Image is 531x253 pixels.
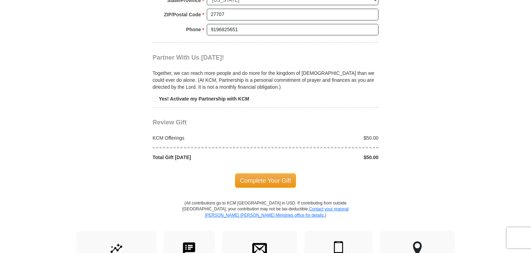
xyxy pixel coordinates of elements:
div: KCM Offerings [149,134,266,141]
span: Review Gift [153,119,187,126]
strong: Yes! Activate my Partnership with KCM [159,96,249,102]
strong: Phone [186,25,201,34]
span: Complete Your Gift [235,173,296,188]
div: $50.00 [265,134,382,141]
a: Contact your regional [PERSON_NAME] [PERSON_NAME] Ministries office for details. [205,207,349,217]
p: (All contributions go to KCM [GEOGRAPHIC_DATA] in USD. If contributing from outside [GEOGRAPHIC_D... [182,200,349,230]
strong: ZIP/Postal Code [164,10,201,19]
div: $50.00 [265,154,382,161]
p: Together, we can reach more people and do more for the kingdom of [DEMOGRAPHIC_DATA] than we coul... [153,70,378,90]
span: Partner With Us [DATE]! [153,54,224,61]
div: Total Gift [DATE] [149,154,266,161]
